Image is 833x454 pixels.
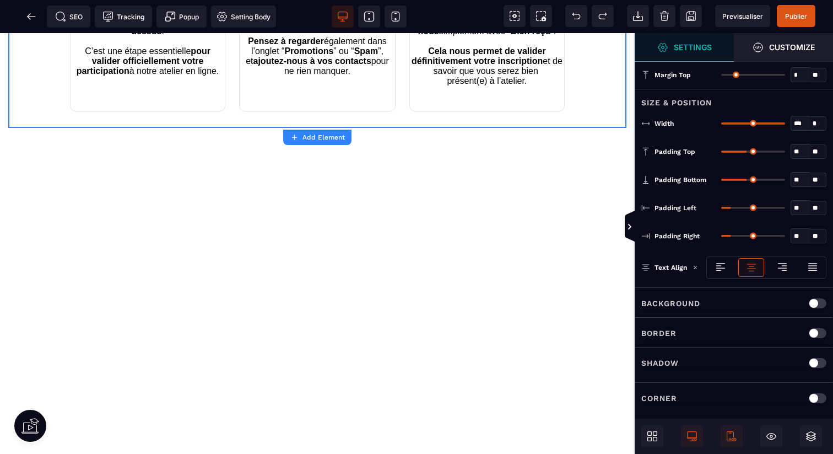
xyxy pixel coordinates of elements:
span: View components [504,5,526,27]
b: ajoutez-nous à vos contacts [253,23,371,33]
span: Open Blocks [641,425,663,447]
b: Spam [354,13,378,23]
span: Previsualiser [722,12,763,20]
span: Padding Left [654,204,696,212]
b: Cela nous permet de valider définitivement votre inscription [412,13,548,33]
p: Border [641,327,677,340]
strong: Settings [674,43,712,51]
span: Hide/Show Block [760,425,782,447]
p: Text Align [641,262,687,273]
span: Open Style Manager [734,33,833,62]
span: Mobile Only [721,425,743,447]
p: Shadow [641,356,679,370]
span: Tracking [102,11,144,22]
span: Margin Top [654,71,691,79]
span: Padding Top [654,147,695,156]
span: Open Layers [800,425,822,447]
span: Setting Body [217,11,271,22]
span: Screenshot [530,5,552,27]
b: Promotions [284,13,333,23]
div: Size & Position [635,89,833,109]
b: Pensez à regarder [248,3,324,13]
span: Settings [635,33,734,62]
p: Background [641,297,700,310]
span: Width [654,119,674,128]
p: Corner [641,392,677,405]
span: Publier [785,12,807,20]
img: loading [693,265,698,270]
span: Padding Bottom [654,175,706,184]
span: SEO [55,11,83,22]
span: Preview [715,5,770,27]
b: pour valider officiellement votre participation [77,13,213,42]
span: Popup [165,11,199,22]
span: Desktop Only [681,425,703,447]
button: Add Element [283,130,351,145]
strong: Add Element [302,133,345,141]
span: Padding Right [654,232,700,241]
strong: Customize [769,43,815,51]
